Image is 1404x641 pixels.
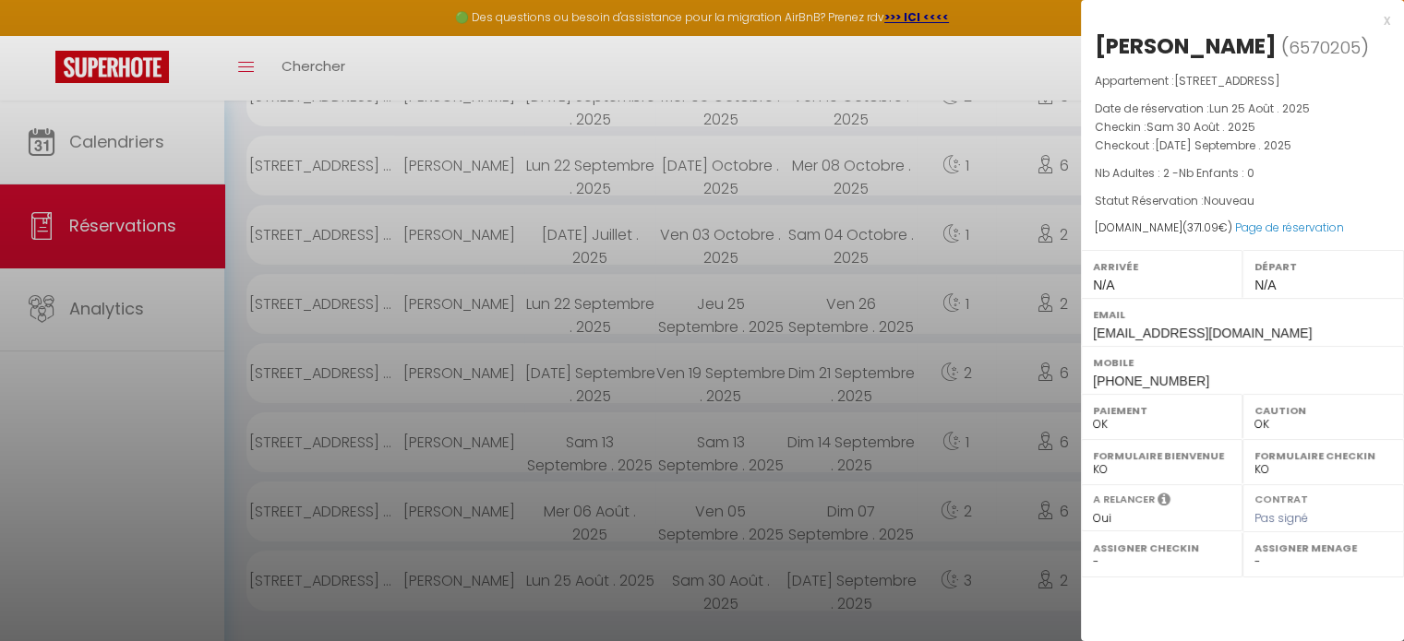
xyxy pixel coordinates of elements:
p: Checkin : [1095,118,1390,137]
label: Assigner Checkin [1093,539,1230,557]
span: Lun 25 Août . 2025 [1209,101,1310,116]
span: Pas signé [1254,510,1308,526]
label: Assigner Menage [1254,539,1392,557]
p: Statut Réservation : [1095,192,1390,210]
label: Mobile [1093,353,1392,372]
i: Sélectionner OUI si vous souhaiter envoyer les séquences de messages post-checkout [1158,492,1170,512]
span: Sam 30 Août . 2025 [1146,119,1255,135]
p: Date de réservation : [1095,100,1390,118]
label: Contrat [1254,492,1308,504]
label: Email [1093,305,1392,324]
span: Nouveau [1204,193,1254,208]
div: [DOMAIN_NAME] [1095,220,1390,237]
span: [PHONE_NUMBER] [1093,374,1209,388]
span: 371.09 [1187,220,1218,235]
label: Arrivée [1093,257,1230,276]
label: A relancer [1093,492,1155,507]
label: Formulaire Bienvenue [1093,446,1230,465]
span: ( ) [1281,34,1369,60]
span: 6570205 [1289,36,1361,59]
label: Formulaire Checkin [1254,446,1392,465]
a: Page de réservation [1235,220,1344,235]
span: [DATE] Septembre . 2025 [1155,137,1291,153]
label: Paiement [1093,401,1230,420]
p: Appartement : [1095,72,1390,90]
span: Nb Adultes : 2 - [1095,165,1254,181]
div: x [1081,9,1390,31]
span: [STREET_ADDRESS] [1174,73,1280,89]
span: Nb Enfants : 0 [1179,165,1254,181]
span: N/A [1093,278,1114,292]
p: Checkout : [1095,137,1390,155]
span: [EMAIL_ADDRESS][DOMAIN_NAME] [1093,326,1312,340]
span: ( €) [1182,220,1232,235]
label: Caution [1254,401,1392,420]
span: N/A [1254,278,1276,292]
label: Départ [1254,257,1392,276]
div: [PERSON_NAME] [1095,31,1277,61]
